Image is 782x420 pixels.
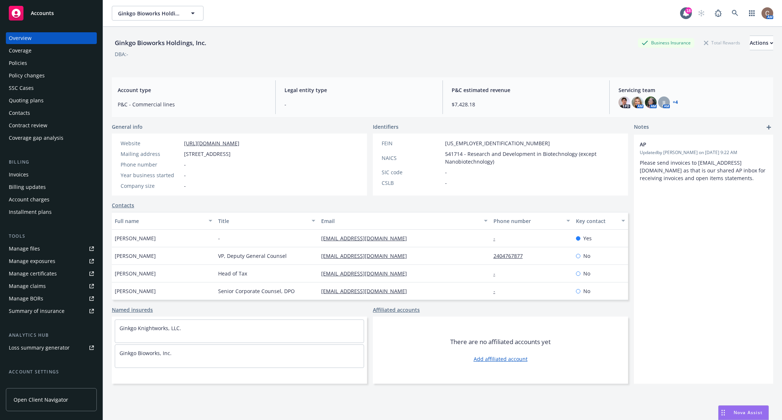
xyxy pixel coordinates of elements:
[673,100,678,105] a: +4
[14,396,68,403] span: Open Client Navigator
[9,194,49,205] div: Account charges
[6,233,97,240] div: Tools
[6,243,97,255] a: Manage files
[9,268,57,280] div: Manage certificates
[6,158,97,166] div: Billing
[450,337,551,346] span: There are no affiliated accounts yet
[184,182,186,190] span: -
[120,350,172,357] a: Ginkgo Bioworks, Inc.
[493,217,562,225] div: Phone number
[6,57,97,69] a: Policies
[218,270,247,277] span: Head of Tax
[6,45,97,56] a: Coverage
[9,243,40,255] div: Manage files
[115,270,156,277] span: [PERSON_NAME]
[184,150,231,158] span: [STREET_ADDRESS]
[184,171,186,179] span: -
[632,96,643,108] img: photo
[9,45,32,56] div: Coverage
[9,82,34,94] div: SSC Cases
[734,409,763,416] span: Nova Assist
[6,332,97,339] div: Analytics hub
[493,270,501,277] a: -
[284,101,433,108] span: -
[121,139,181,147] div: Website
[6,181,97,193] a: Billing updates
[184,161,186,168] span: -
[6,280,97,292] a: Manage claims
[121,150,181,158] div: Mailing address
[6,368,97,376] div: Account settings
[184,140,239,147] a: [URL][DOMAIN_NAME]
[9,32,32,44] div: Overview
[9,107,30,119] div: Contacts
[9,181,46,193] div: Billing updates
[6,70,97,81] a: Policy changes
[118,101,267,108] span: P&C - Commercial lines
[618,86,767,94] span: Servicing team
[583,287,590,295] span: No
[9,342,70,354] div: Loss summary generator
[373,306,420,314] a: Affiliated accounts
[9,206,52,218] div: Installment plans
[6,268,97,280] a: Manage certificates
[373,123,399,131] span: Identifiers
[6,120,97,131] a: Contract review
[583,270,590,277] span: No
[120,325,181,332] a: Ginkgo Knightworks, LLC.
[6,132,97,144] a: Coverage gap analysis
[215,212,319,230] button: Title
[6,293,97,304] a: Manage BORs
[121,182,181,190] div: Company size
[576,217,617,225] div: Key contact
[112,201,134,209] a: Contacts
[115,287,156,295] span: [PERSON_NAME]
[6,95,97,106] a: Quoting plans
[218,252,287,260] span: VP, Deputy General Counsel
[218,217,308,225] div: Title
[745,6,759,21] a: Switch app
[318,212,490,230] button: Email
[583,252,590,260] span: No
[31,10,54,16] span: Accounts
[321,270,413,277] a: [EMAIL_ADDRESS][DOMAIN_NAME]
[112,212,215,230] button: Full name
[9,120,47,131] div: Contract review
[9,169,29,180] div: Invoices
[118,86,267,94] span: Account type
[9,280,46,292] div: Manage claims
[493,288,501,295] a: -
[6,305,97,317] a: Summary of insurance
[6,206,97,218] a: Installment plans
[640,140,748,148] span: AP
[685,7,692,14] div: 18
[640,149,767,156] span: Updated by [PERSON_NAME] on [DATE] 9:22 AM
[9,132,63,144] div: Coverage gap analysis
[445,168,447,176] span: -
[382,139,442,147] div: FEIN
[9,305,65,317] div: Summary of insurance
[382,154,442,162] div: NAICS
[112,306,153,314] a: Named insureds
[321,235,413,242] a: [EMAIL_ADDRESS][DOMAIN_NAME]
[445,150,619,165] span: 541714 - Research and Development in Biotechnology (except Nanobiotechnology)
[662,99,665,106] span: JJ
[9,95,44,106] div: Quoting plans
[6,82,97,94] a: SSC Cases
[382,179,442,187] div: CSLB
[719,406,728,420] div: Drag to move
[583,234,592,242] span: Yes
[121,171,181,179] div: Year business started
[112,6,203,21] button: Ginkgo Bioworks Holdings, Inc.
[6,255,97,267] a: Manage exposures
[121,161,181,168] div: Phone number
[9,255,55,267] div: Manage exposures
[493,252,529,259] a: 2404767877
[6,32,97,44] a: Overview
[634,123,649,132] span: Notes
[764,123,773,132] a: add
[321,252,413,259] a: [EMAIL_ADDRESS][DOMAIN_NAME]
[728,6,742,21] a: Search
[6,379,97,390] a: Service team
